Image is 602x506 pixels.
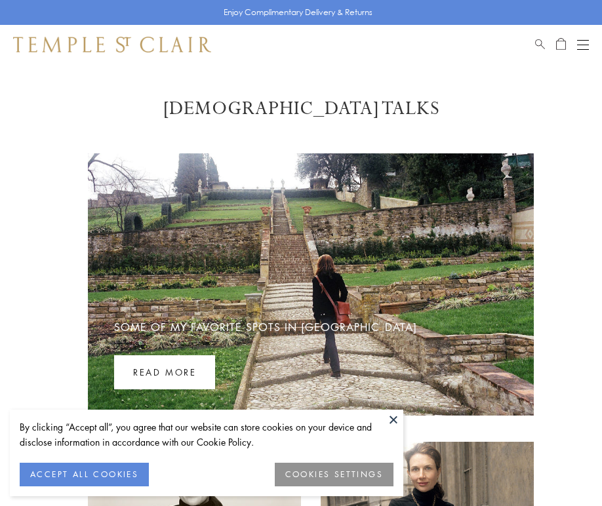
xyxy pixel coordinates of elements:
h1: [DEMOGRAPHIC_DATA] Talks [33,97,569,121]
button: Open navigation [577,37,589,52]
button: COOKIES SETTINGS [275,463,393,486]
a: Search [535,37,545,52]
iframe: Gorgias live chat messenger [543,451,589,493]
img: Temple St. Clair [13,37,211,52]
a: Some of My Favorite Spots in [GEOGRAPHIC_DATA] [114,320,417,334]
button: ACCEPT ALL COOKIES [20,463,149,486]
p: Enjoy Complimentary Delivery & Returns [224,6,372,19]
a: Read more [114,355,215,389]
a: Open Shopping Bag [556,37,566,52]
div: By clicking “Accept all”, you agree that our website can store cookies on your device and disclos... [20,419,393,450]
